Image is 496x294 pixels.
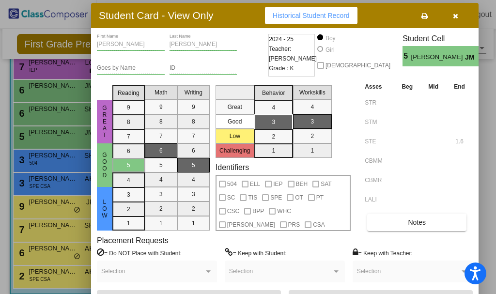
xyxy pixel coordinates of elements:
[465,52,479,62] span: JM
[365,95,391,110] input: assessment
[100,152,109,179] span: Good
[365,192,391,207] input: assessment
[225,248,287,258] label: = Keep with Student:
[227,219,275,231] span: [PERSON_NAME]
[265,7,357,24] button: Historical Student Record
[365,134,391,149] input: assessment
[227,205,239,217] span: CSC
[411,52,465,62] span: [PERSON_NAME]
[353,248,413,258] label: = Keep with Teacher:
[269,34,294,44] span: 2024 - 25
[269,63,294,73] span: Grade : K
[97,248,182,258] label: = Do NOT Place with Student:
[288,219,300,231] span: PRS
[100,105,109,139] span: Great
[325,46,335,54] div: Girl
[227,192,235,203] span: SC
[296,178,308,190] span: BEH
[273,178,282,190] span: IEP
[321,178,331,190] span: SAT
[365,173,391,187] input: assessment
[365,154,391,168] input: assessment
[446,81,473,92] th: End
[408,218,426,226] span: Notes
[367,214,466,231] button: Notes
[269,44,317,63] span: Teacher: [PERSON_NAME]
[227,178,237,190] span: 504
[277,205,291,217] span: WHC
[316,192,324,203] span: PT
[252,205,264,217] span: BPP
[325,60,390,71] span: [DEMOGRAPHIC_DATA]
[479,50,487,62] span: 3
[273,12,350,19] span: Historical Student Record
[100,199,109,219] span: Low
[250,178,260,190] span: ELL
[365,115,391,129] input: assessment
[99,9,214,21] h3: Student Card - View Only
[403,34,487,43] h3: Student Cell
[216,163,249,172] label: Identifiers
[325,34,336,43] div: Boy
[248,192,257,203] span: TIS
[97,236,169,245] label: Placement Requests
[403,50,411,62] span: 5
[394,81,420,92] th: Beg
[313,219,325,231] span: CSA
[362,81,394,92] th: Asses
[270,192,282,203] span: SPE
[420,81,446,92] th: Mid
[97,65,165,72] input: goes by name
[295,192,303,203] span: OT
